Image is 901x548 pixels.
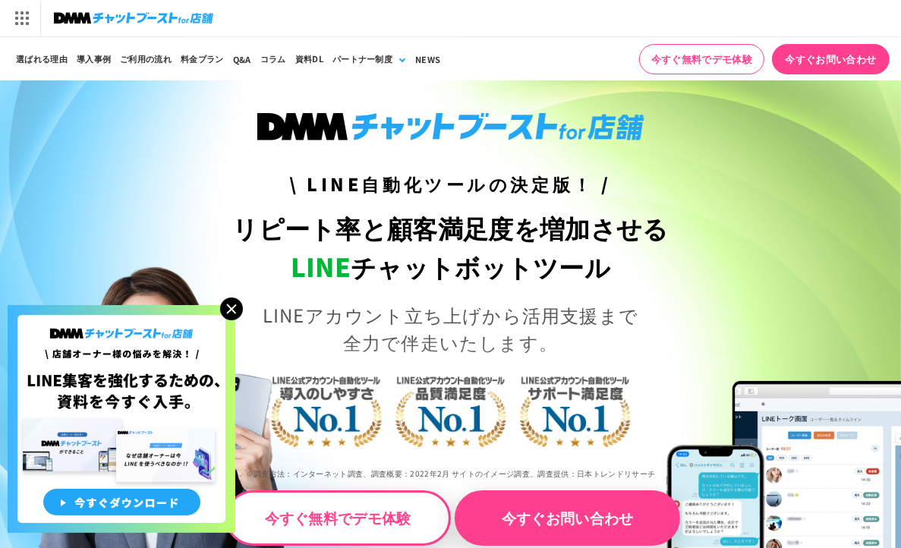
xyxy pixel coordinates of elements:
a: 今すぐ無料でデモ体験 [225,490,451,546]
h3: \ LINE自動化ツールの決定版！ / [225,171,676,197]
a: 選ばれる理由 [11,37,72,80]
a: 今すぐ無料でデモ体験 [639,44,764,74]
p: LINEアカウント立ち上げから活用支援まで 全力で伴走いたします。 [225,301,676,356]
img: サービス [2,2,40,34]
a: Q&A [228,37,256,80]
h1: リピート率と顧客満足度を増加させる チャットボットツール [225,209,676,286]
a: ご利用の流れ [115,37,176,80]
a: コラム [256,37,291,80]
a: 今すぐお問い合わせ [772,44,890,74]
div: パートナー制度 [332,52,392,65]
span: LINE [291,247,351,285]
a: 今すぐお問い合わせ [455,490,680,546]
img: LINE公式アカウント自動化ツール導入のしやすさNo.1｜LINE公式アカウント自動化ツール品質満足度No.1｜LINE公式アカウント自動化ツールサポート満足度No.1 [225,322,676,495]
a: NEWS [411,37,445,80]
a: 店舗オーナー様の悩みを解決!LINE集客を狂化するための資料を今すぐ入手! [8,305,235,323]
p: ※調査方法：インターネット調査、調査概要：2022年2月 サイトのイメージ調査、調査提供：日本トレンドリサーチ [225,457,676,490]
a: 資料DL [291,37,328,80]
img: チャットブーストfor店舗 [54,8,213,29]
a: 料金プラン [176,37,228,80]
a: 導入事例 [72,37,115,80]
img: 店舗オーナー様の悩みを解決!LINE集客を狂化するための資料を今すぐ入手! [8,305,235,533]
